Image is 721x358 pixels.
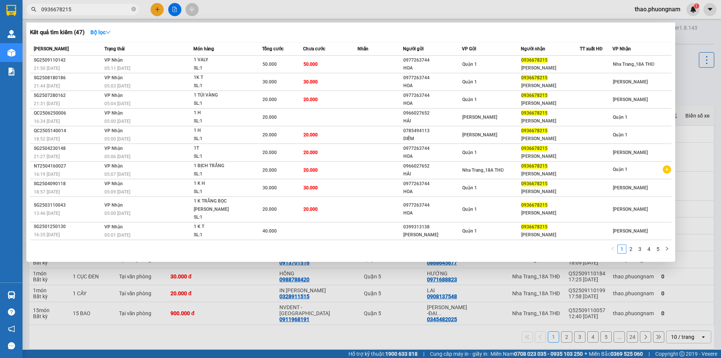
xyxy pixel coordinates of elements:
span: VP Nhận [104,93,123,98]
div: SL: 1 [194,231,250,239]
a: 5 [654,245,662,253]
span: VP Nhận [104,57,123,63]
span: 0936678215 [521,163,548,169]
span: VP Nhận [104,146,123,151]
span: [PERSON_NAME] [462,132,497,137]
div: [PERSON_NAME] [521,188,579,196]
h3: Kết quả tìm kiếm ( 47 ) [30,29,84,36]
span: 20.000 [262,207,277,212]
span: 05:04 [DATE] [104,101,130,106]
span: down [106,30,111,35]
li: 3 [635,245,644,254]
div: 0977263744 [403,92,462,100]
div: 0977263744 [403,180,462,188]
div: 0977263744 [403,201,462,209]
span: [PERSON_NAME] [613,228,648,234]
li: 2 [626,245,635,254]
div: SL: 1 [194,100,250,108]
li: 5 [653,245,662,254]
div: HOA [403,153,462,160]
div: SL: 1 [194,170,250,178]
div: 1 BỊCH TRẮNG [194,162,250,170]
a: 4 [645,245,653,253]
div: SL: 1 [194,135,250,143]
span: VP Nhận [104,181,123,186]
span: 30.000 [262,79,277,85]
span: Quận 1 [462,150,477,155]
div: 1K T [194,74,250,82]
div: 1 H [194,127,250,135]
span: 21:50 [DATE] [34,66,60,71]
span: Quận 1 [462,79,477,85]
span: close-circle [131,7,136,11]
div: HẢI [403,117,462,125]
div: SL: 1 [194,117,250,125]
span: 30.000 [303,79,318,85]
div: 1 H [194,109,250,117]
span: [PERSON_NAME] [613,150,648,155]
span: [PERSON_NAME] [613,185,648,190]
span: 0936678215 [521,93,548,98]
span: VP Gửi [462,46,476,51]
div: SG2503110043 [34,201,102,209]
span: 05:06 [DATE] [104,154,130,159]
span: 05:07 [DATE] [104,172,130,177]
span: 0936678215 [521,146,548,151]
div: SL: 1 [194,153,250,161]
a: 2 [627,245,635,253]
span: 18:57 [DATE] [34,189,60,195]
span: question-circle [8,308,15,316]
span: 20.000 [303,97,318,102]
span: 30.000 [262,185,277,190]
span: 16:34 [DATE] [34,119,60,124]
span: VP Nhận [612,46,631,51]
div: SL: 1 [194,213,250,222]
span: 0936678215 [521,110,548,116]
span: 18:52 [DATE] [34,136,60,142]
span: [PERSON_NAME] [462,115,497,120]
div: [PERSON_NAME] [521,82,579,90]
div: 0977263744 [403,145,462,153]
span: 05:11 [DATE] [104,66,130,71]
span: Quận 1 [462,207,477,212]
span: 20.000 [262,150,277,155]
div: SL: 1 [194,82,250,90]
div: SG2507280162 [34,92,102,100]
div: [PERSON_NAME] [403,231,462,239]
span: 50.000 [303,62,318,67]
div: DIỄM [403,135,462,143]
div: HOA [403,100,462,107]
span: search [31,7,36,12]
div: 0399313138 [403,223,462,231]
span: Món hàng [193,46,214,51]
span: 16:35 [DATE] [34,232,60,237]
span: 21:44 [DATE] [34,83,60,89]
span: close-circle [131,6,136,13]
div: 1 K H [194,180,250,188]
span: Quận 1 [462,62,477,67]
span: 0936678215 [521,75,548,80]
div: [PERSON_NAME] [521,209,579,217]
div: 1 VALY [194,56,250,64]
div: NT2504160027 [34,162,102,170]
img: warehouse-icon [8,291,15,299]
span: 21:27 [DATE] [34,154,60,159]
span: 20.000 [262,168,277,173]
span: Người gửi [403,46,424,51]
div: HOA [403,82,462,90]
a: 3 [636,245,644,253]
span: Quận 1 [613,167,627,172]
div: 1 K T [194,223,250,231]
span: 20.000 [303,168,318,173]
span: 13:46 [DATE] [34,211,60,216]
span: 21:31 [DATE] [34,101,60,106]
div: 0977263744 [403,74,462,82]
span: [PERSON_NAME] [613,97,648,102]
div: [PERSON_NAME] [521,153,579,160]
span: VP Nhận [104,75,123,80]
div: SL: 1 [194,64,250,73]
span: 20.000 [262,97,277,102]
span: notification [8,325,15,332]
span: plus-circle [663,165,671,174]
span: 50.000 [262,62,277,67]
